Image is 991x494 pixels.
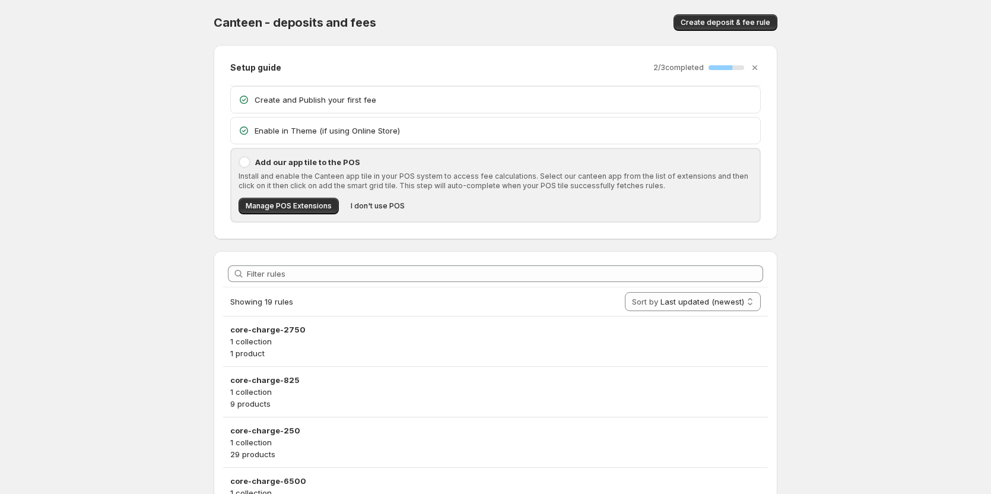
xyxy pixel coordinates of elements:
[230,448,761,460] p: 29 products
[344,198,412,214] button: I don't use POS
[351,201,405,211] span: I don't use POS
[230,475,761,487] h3: core-charge-6500
[230,374,761,386] h3: core-charge-825
[246,201,332,211] span: Manage POS Extensions
[747,59,763,76] button: Dismiss setup guide
[653,63,704,72] p: 2 / 3 completed
[255,94,753,106] p: Create and Publish your first fee
[230,425,761,436] h3: core-charge-250
[214,15,376,30] span: Canteen - deposits and fees
[681,18,770,27] span: Create deposit & fee rule
[230,347,761,359] p: 1 product
[230,436,761,448] p: 1 collection
[239,172,752,191] p: Install and enable the Canteen app tile in your POS system to access fee calculations. Select our...
[230,386,761,398] p: 1 collection
[239,198,339,214] button: Manage POS Extensions
[230,335,761,347] p: 1 collection
[255,156,752,168] p: Add our app tile to the POS
[674,14,777,31] button: Create deposit & fee rule
[230,62,281,74] h2: Setup guide
[230,324,761,335] h3: core-charge-2750
[247,265,763,282] input: Filter rules
[230,398,761,410] p: 9 products
[255,125,753,137] p: Enable in Theme (if using Online Store)
[230,297,293,306] span: Showing 19 rules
